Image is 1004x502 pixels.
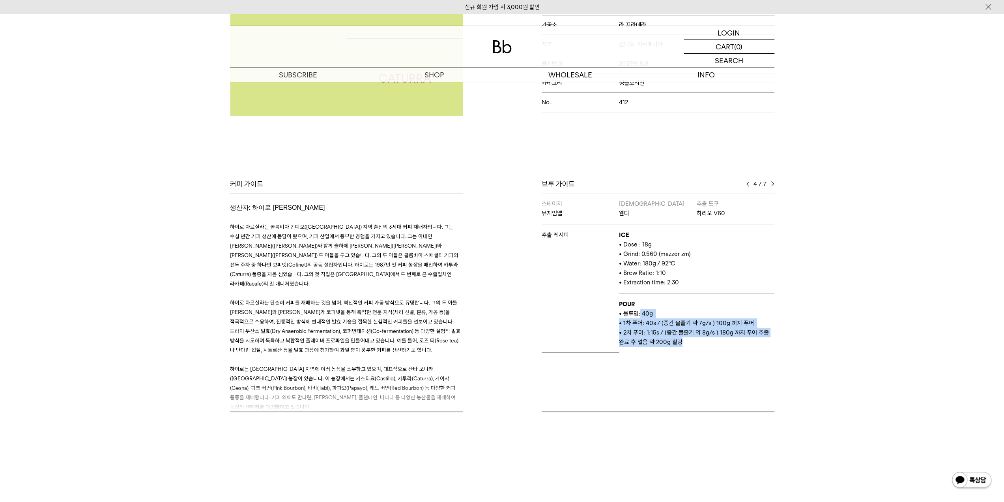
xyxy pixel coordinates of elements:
[619,329,769,346] span: • 2차 푸어: 1:15s / (중간 물줄기 약 8g/s ) 180g 까지 푸어 추출 완료 후 얼음 약 200g 칠링
[542,179,774,189] div: 브루 가이드
[697,200,719,207] span: 추출 도구
[684,26,774,40] a: LOGIN
[684,40,774,54] a: CART (0)
[619,231,629,239] b: ICE
[638,68,774,82] p: INFO
[619,310,653,317] span: • 블루밍: 40g
[619,250,691,258] span: • Grind: 0.560 (mazzer zm)
[753,179,757,189] span: 4
[366,68,502,82] a: SHOP
[542,99,619,106] span: No.
[230,366,456,410] span: 하이로는 [GEOGRAPHIC_DATA] 지역에 여러 농장을 소유하고 있으며, 대표적으로 산타 모니카([GEOGRAPHIC_DATA]) 농장이 있습니다. 이 농장에서는 카스티...
[619,269,666,276] span: • Brew Ratio: 1:10
[619,260,675,267] span: • Water: 180g / 92°C
[715,54,743,68] p: SEARCH
[716,40,734,53] p: CART
[697,209,774,218] p: 하리오 V60
[542,79,619,86] span: 카테고리
[502,68,638,82] p: WHOLESALE
[619,200,684,207] span: [DEMOGRAPHIC_DATA]
[542,209,619,218] p: 뮤지엄엘
[619,79,645,86] span: 싱글오리진
[718,26,740,39] p: LOGIN
[619,320,754,327] span: • 1차 푸어: 40s / (중간 물줄기 약 7g/s ) 100g 까지 푸어
[734,40,742,53] p: (0)
[230,68,366,82] a: SUBSCRIBE
[763,179,767,189] span: 7
[759,179,762,189] span: /
[230,204,325,211] span: 생산자: 하이로 [PERSON_NAME]
[619,279,679,286] span: • Extraction time: 2:30
[465,4,540,11] a: 신규 회원 가입 시 3,000원 할인
[230,224,458,287] span: 하이로 아르실라는 콜롬비아 킨디오([GEOGRAPHIC_DATA]) 지역 출신의 3세대 커피 재배자입니다. 그는 수십 년간 커피 생산에 몸담아 왔으며, 커피 산업에서 풍부한 ...
[542,200,562,207] span: 스테이지
[619,99,628,106] span: 412
[619,241,652,248] span: • Dose : 18g
[619,209,697,218] p: 웬디
[951,471,992,490] img: 카카오톡 채널 1:1 채팅 버튼
[230,299,461,353] span: 하이로 아르실라는 단순히 커피를 재배하는 것을 넘어, 혁신적인 커피 가공 방식으로 유명합니다. 그의 두 아들 [PERSON_NAME]와 [PERSON_NAME]가 코피넷을 통...
[230,179,463,189] div: 커피 가이드
[542,230,619,240] p: 추출 레시피
[619,301,635,308] b: POUR
[493,40,512,53] img: 로고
